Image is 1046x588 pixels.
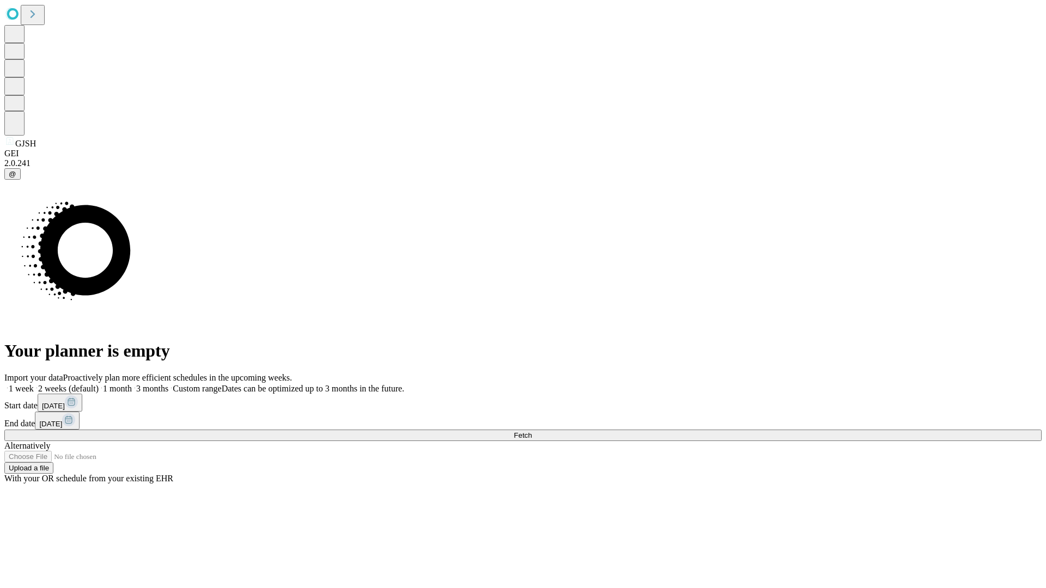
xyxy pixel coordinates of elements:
button: Upload a file [4,462,53,474]
button: Fetch [4,430,1042,441]
button: [DATE] [35,412,80,430]
span: Proactively plan more efficient schedules in the upcoming weeks. [63,373,292,382]
span: GJSH [15,139,36,148]
span: 3 months [136,384,168,393]
button: @ [4,168,21,180]
span: 1 month [103,384,132,393]
span: Alternatively [4,441,50,450]
span: Fetch [514,431,532,439]
span: Import your data [4,373,63,382]
div: Start date [4,394,1042,412]
span: Dates can be optimized up to 3 months in the future. [222,384,404,393]
span: 2 weeks (default) [38,384,99,393]
span: With your OR schedule from your existing EHR [4,474,173,483]
span: 1 week [9,384,34,393]
div: End date [4,412,1042,430]
h1: Your planner is empty [4,341,1042,361]
div: 2.0.241 [4,158,1042,168]
div: GEI [4,149,1042,158]
span: [DATE] [42,402,65,410]
button: [DATE] [38,394,82,412]
span: @ [9,170,16,178]
span: Custom range [173,384,221,393]
span: [DATE] [39,420,62,428]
